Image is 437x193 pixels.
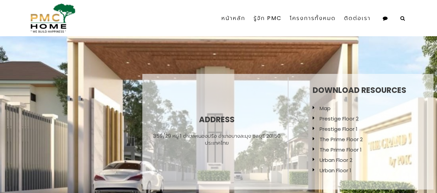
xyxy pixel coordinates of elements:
a: หน้าหลัก [217,3,249,34]
a: Urban Floor 2 [320,156,352,164]
div: 359/29 หมู่ 1 ตำบลหนองปรือ อำเภอบางละมุง ชลบุรี 20150 ประเทศไทย [148,133,286,146]
a: ติดต่อเรา [340,3,375,34]
a: The Prime Floor 1 [320,146,362,153]
a: รู้จัก PMC [249,3,286,34]
img: pmc-logo [28,3,76,33]
h3: Download resources [313,86,406,95]
a: โครงการทั้งหมด [286,3,340,34]
a: The Prime Floor 2 [320,136,363,143]
a: Map [320,105,331,112]
a: Prestige Floor 2 [320,115,359,122]
a: Urban Floor 1 [320,167,351,174]
a: Prestige Floor 1 [320,125,358,133]
h2: Address [148,115,286,124]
